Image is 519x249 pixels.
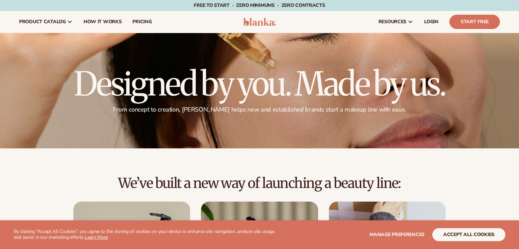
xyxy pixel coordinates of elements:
[378,19,406,25] span: resources
[194,2,325,9] span: Free to start · ZERO minimums · ZERO contracts
[432,228,505,241] button: accept all cookies
[14,11,78,33] a: product catalog
[127,11,157,33] a: pricing
[19,19,66,25] span: product catalog
[85,234,108,240] a: Learn More
[373,11,419,33] a: resources
[84,19,122,25] span: How It Works
[419,11,444,33] a: LOGIN
[370,231,424,238] span: Manage preferences
[132,19,152,25] span: pricing
[74,106,445,114] p: From concept to creation, [PERSON_NAME] helps new and established brands start a makeup line with...
[424,19,438,25] span: LOGIN
[74,68,445,100] h1: Designed by you. Made by us.
[14,229,283,240] p: By clicking "Accept All Cookies", you agree to the storing of cookies on your device to enhance s...
[243,18,276,26] img: logo
[449,15,500,29] a: Start Free
[19,176,500,191] h2: We’ve built a new way of launching a beauty line:
[370,228,424,241] button: Manage preferences
[78,11,127,33] a: How It Works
